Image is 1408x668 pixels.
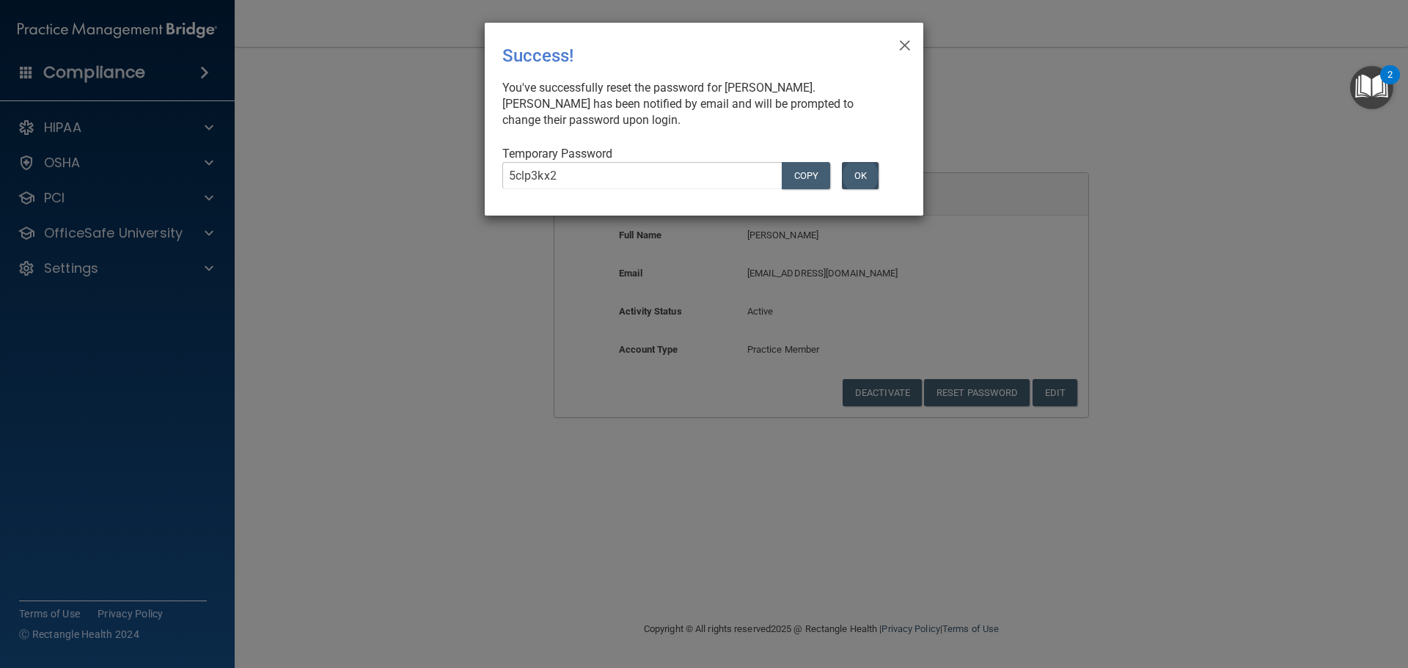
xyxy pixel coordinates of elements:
[782,162,830,189] button: COPY
[502,34,846,77] div: Success!
[502,147,612,161] span: Temporary Password
[1154,564,1390,623] iframe: Drift Widget Chat Controller
[1350,66,1393,109] button: Open Resource Center, 2 new notifications
[898,29,912,58] span: ×
[502,80,894,128] div: You've successfully reset the password for [PERSON_NAME]. [PERSON_NAME] has been notified by emai...
[1387,75,1393,94] div: 2
[842,162,879,189] button: OK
